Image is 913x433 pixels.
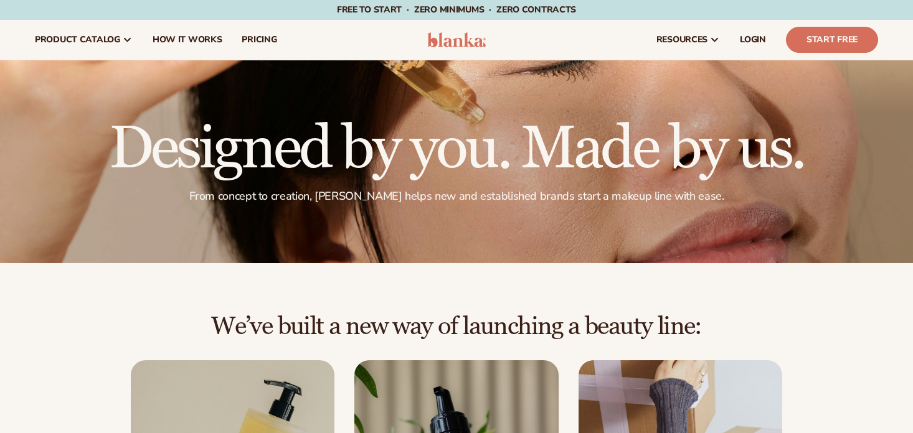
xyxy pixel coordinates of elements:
a: resources [646,20,730,60]
h1: Designed by you. Made by us. [109,119,805,179]
img: logo [427,32,486,47]
span: product catalog [35,35,120,45]
span: How It Works [153,35,222,45]
span: Free to start · ZERO minimums · ZERO contracts [337,4,576,16]
a: How It Works [143,20,232,60]
h2: We’ve built a new way of launching a beauty line: [35,313,878,340]
a: product catalog [25,20,143,60]
span: pricing [242,35,277,45]
span: resources [656,35,707,45]
a: pricing [232,20,286,60]
span: LOGIN [740,35,766,45]
a: Start Free [786,27,878,53]
a: LOGIN [730,20,776,60]
p: From concept to creation, [PERSON_NAME] helps new and established brands start a makeup line with... [109,189,805,203]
